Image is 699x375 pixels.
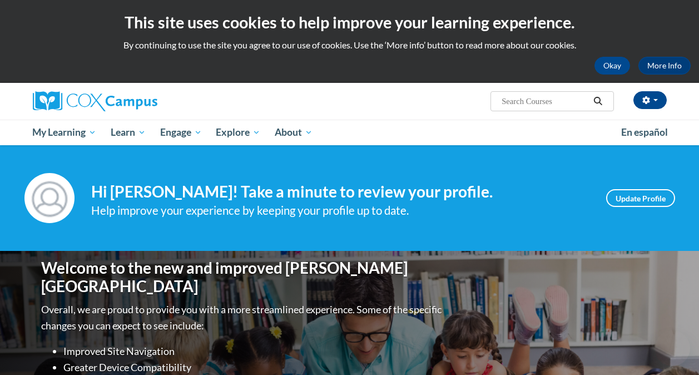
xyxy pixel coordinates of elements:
[91,182,589,201] h4: Hi [PERSON_NAME]! Take a minute to review your profile.
[216,126,260,139] span: Explore
[91,201,589,220] div: Help improve your experience by keeping your profile up to date.
[24,173,75,223] img: Profile Image
[655,330,690,366] iframe: Button to launch messaging window
[8,39,691,51] p: By continuing to use the site you agree to our use of cookies. Use the ‘More info’ button to read...
[103,120,153,145] a: Learn
[275,126,313,139] span: About
[33,91,233,111] a: Cox Campus
[638,57,691,75] a: More Info
[589,95,606,108] button: Search
[26,120,104,145] a: My Learning
[614,121,675,144] a: En español
[267,120,320,145] a: About
[160,126,202,139] span: Engage
[633,91,667,109] button: Account Settings
[41,259,444,296] h1: Welcome to the new and improved [PERSON_NAME][GEOGRAPHIC_DATA]
[32,126,96,139] span: My Learning
[24,120,675,145] div: Main menu
[153,120,209,145] a: Engage
[500,95,589,108] input: Search Courses
[8,11,691,33] h2: This site uses cookies to help improve your learning experience.
[111,126,146,139] span: Learn
[594,57,630,75] button: Okay
[33,91,157,111] img: Cox Campus
[621,126,668,138] span: En español
[63,343,444,359] li: Improved Site Navigation
[606,189,675,207] a: Update Profile
[209,120,267,145] a: Explore
[41,302,444,334] p: Overall, we are proud to provide you with a more streamlined experience. Some of the specific cha...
